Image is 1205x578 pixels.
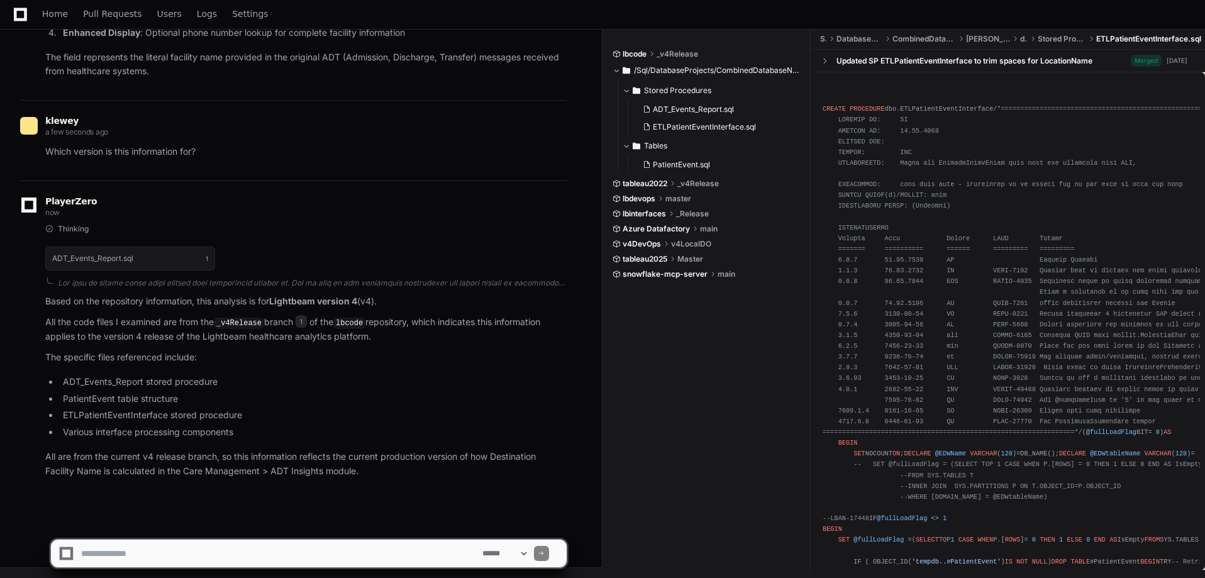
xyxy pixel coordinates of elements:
span: main [718,269,735,279]
span: <> [931,514,939,522]
div: [DATE] [1167,56,1187,65]
button: ETLPatientEventInterface.sql [638,118,793,136]
span: Logs [197,10,217,18]
li: ADT_Events_Report stored procedure [59,375,567,389]
span: SET [853,450,865,458]
svg: Directory [633,138,640,153]
button: ADT_Events_Report.sql [638,101,793,118]
span: --LBAN-17448 [823,514,869,522]
span: v4DevOps [623,239,661,249]
span: @fullLoadFlag [877,514,927,522]
span: _Release [676,209,709,219]
span: /Sql/DatabaseProjects/CombinedDatabaseNew/[PERSON_NAME]/dbo [634,65,801,75]
span: BEGIN [838,439,858,447]
span: Home [42,10,68,18]
span: DatabaseProjects [836,34,882,44]
span: Settings [232,10,268,18]
span: tableau2025 [623,254,667,264]
code: _v4Release [214,318,264,329]
li: : Optional phone number lookup for complete facility information [59,26,567,40]
span: PROCEDURE [850,106,884,113]
span: --WHERE [DOMAIN_NAME] = @EDWtableName) [900,493,1047,501]
button: PatientEvent.sql [638,156,793,174]
li: PatientEvent table structure [59,392,567,406]
p: The field represents the literal facility name provided in the original ADT (Admission, Discharge... [45,50,567,79]
span: snowflake-mcp-server [623,269,708,279]
p: Based on the repository information, this analysis is for (v4). [45,294,567,309]
span: Thinking [58,224,89,234]
span: _v4Release [677,179,719,189]
button: ADT_Events_Report.sql1 [45,247,215,270]
span: now [45,208,60,217]
span: Users [157,10,182,18]
span: CREATE [823,106,846,113]
strong: Lightbeam version 4 [269,296,357,306]
span: ADT_Events_Report.sql [653,104,734,114]
span: AS [1163,428,1171,436]
span: lbcode [623,49,647,59]
svg: Directory [633,83,640,98]
span: PatientEvent.sql [653,160,710,170]
p: The specific files referenced include: [45,350,567,365]
span: --FROM SYS.TABLES T [900,472,974,479]
span: Stored Procedures [644,86,711,96]
span: Sql [820,34,826,44]
span: --INNER JOIN SYS.PARTITIONS P ON T.OBJECT_ID=P.OBJECT_ID [900,482,1121,490]
div: Lor ipsu do sitame conse adipi elitsed doei temporincid utlabor et. Dol ma aliq en adm veniamquis... [58,278,567,288]
span: DECLARE [904,450,931,458]
span: Stored Procedures [1038,34,1086,44]
span: Merged [1131,55,1162,67]
span: klewey [45,116,79,126]
p: All are from the current v4 release branch, so this information reflects the current production v... [45,450,567,479]
span: 1 [943,514,947,522]
button: Tables [623,136,801,156]
span: PlayerZero [45,197,97,205]
button: Stored Procedures [623,81,801,101]
span: VARCHAR [970,450,997,458]
span: Azure Datafactory [623,224,690,234]
span: CombinedDatabaseNew [892,34,956,44]
span: dbo [1020,34,1028,44]
span: = [1191,450,1194,458]
span: lbdevops [623,194,655,204]
span: @EDWtableName [1090,450,1140,458]
span: -- SET @fullLoadFlag = (SELECT TOP 1 CASE WHEN P.[ROWS] = 0 THEN 1 ELSE 0 END AS IsEmpty [853,461,1202,469]
span: Master [677,254,703,264]
span: master [665,194,691,204]
span: @fullLoadFlag [1086,428,1136,436]
span: v4LocalDO [671,239,711,249]
span: 128 [1175,450,1187,458]
span: ETLPatientEventInterface.sql [653,122,756,132]
h1: ADT_Events_Report.sql [52,255,133,262]
span: 1 [296,315,307,328]
li: ETLPatientEventInterface stored procedure [59,408,567,423]
p: All the code files I examined are from the branch of the repository, which indicates this informa... [45,315,567,344]
span: Tables [644,141,667,151]
li: Various interface processing components [59,425,567,440]
span: 1 [206,253,208,264]
span: 0 [1156,428,1160,436]
span: _v4Release [657,49,698,59]
span: [PERSON_NAME] [966,34,1010,44]
span: = [1016,450,1020,458]
span: main [700,224,718,234]
span: VARCHAR [1144,450,1171,458]
span: Pull Requests [83,10,142,18]
span: lbinterfaces [623,209,666,219]
div: Updated SP ETLPatientEventInterface to trim spaces for LocationName [836,56,1092,66]
span: = [1148,428,1152,436]
p: Which version is this information for? [45,145,567,159]
button: /Sql/DatabaseProjects/CombinedDatabaseNew/[PERSON_NAME]/dbo [613,60,801,81]
span: ETLPatientEventInterface.sql [1096,34,1201,44]
span: a few seconds ago [45,127,108,136]
code: lbcode [333,318,365,329]
span: 128 [1001,450,1012,458]
span: @EDWName [935,450,966,458]
span: ON [892,450,900,458]
span: tableau2022 [623,179,667,189]
span: DECLARE [1059,450,1086,458]
strong: Enhanced Display [63,27,140,38]
svg: Directory [623,63,630,78]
